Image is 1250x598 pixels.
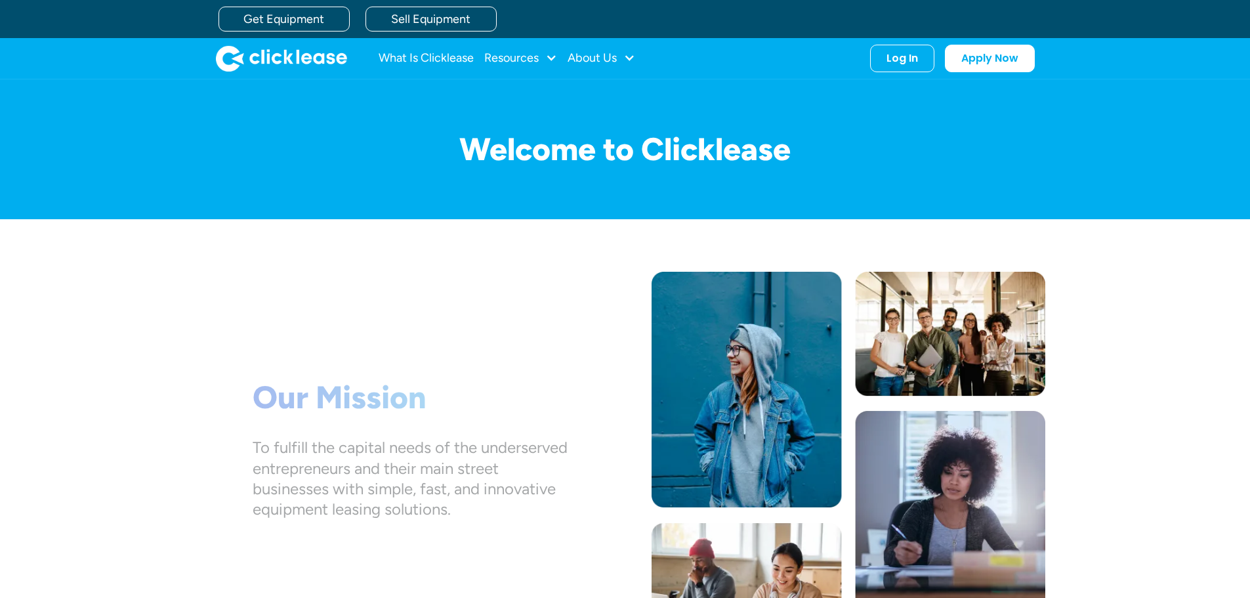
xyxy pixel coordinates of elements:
a: What Is Clicklease [379,45,474,72]
img: Clicklease logo [216,45,347,72]
div: Log In [886,52,918,65]
a: Get Equipment [219,7,350,32]
a: Sell Equipment [365,7,497,32]
a: Apply Now [945,45,1035,72]
h1: Welcome to Clicklease [205,132,1045,167]
h1: Our Mission [253,379,568,417]
div: To fulfill the capital needs of the underserved entrepreneurs and their main street businesses wi... [253,437,568,519]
